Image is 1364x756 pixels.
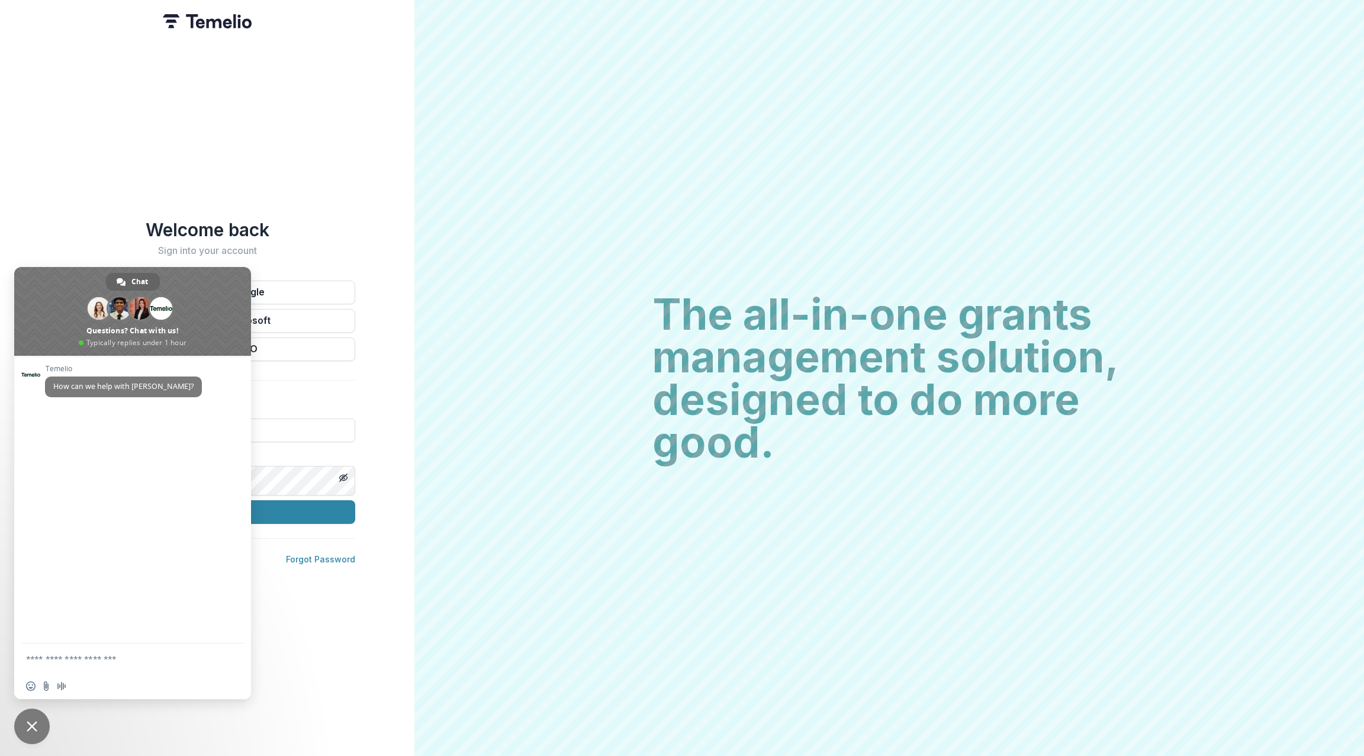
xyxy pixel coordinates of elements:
button: Toggle password visibility [334,468,353,487]
span: Send a file [41,681,51,691]
span: Chat [131,273,148,291]
h1: Welcome back [59,219,355,240]
textarea: Compose your message... [26,644,215,673]
span: Temelio [45,365,202,373]
span: Audio message [57,681,66,691]
img: Temelio [163,14,252,28]
h2: Sign into your account [59,245,355,256]
a: Forgot Password [286,554,355,564]
a: Chat [106,273,160,291]
span: Insert an emoji [26,681,36,691]
a: Close chat [14,709,50,744]
span: How can we help with [PERSON_NAME]? [53,381,194,391]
